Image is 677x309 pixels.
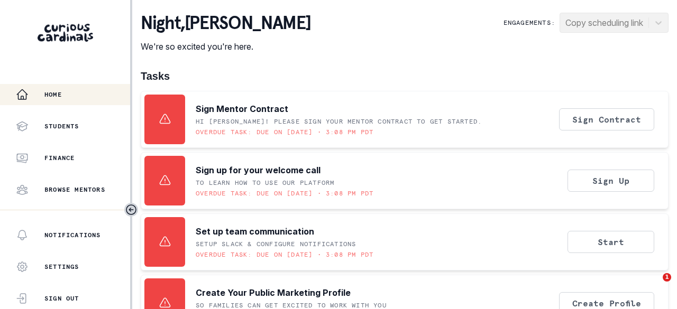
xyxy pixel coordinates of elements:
[568,231,654,253] button: Start
[141,13,310,34] p: night , [PERSON_NAME]
[141,70,669,82] h1: Tasks
[141,40,310,53] p: We're so excited you're here.
[196,128,373,136] p: Overdue task: Due on [DATE] • 3:08 PM PDT
[196,117,482,126] p: Hi [PERSON_NAME]! Please sign your mentor contract to get started.
[663,273,671,282] span: 1
[44,154,75,162] p: Finance
[38,24,93,42] img: Curious Cardinals Logo
[196,164,321,176] p: Sign up for your welcome call
[196,102,288,115] p: Sign Mentor Contract
[196,286,351,299] p: Create Your Public Marketing Profile
[568,170,654,192] button: Sign Up
[124,203,138,217] button: Toggle sidebar
[44,231,101,239] p: Notifications
[641,273,666,298] iframe: Intercom live chat
[196,179,334,187] p: To learn how to use our platform
[196,250,373,259] p: Overdue task: Due on [DATE] • 3:08 PM PDT
[196,189,373,198] p: Overdue task: Due on [DATE] • 3:08 PM PDT
[504,18,555,27] p: Engagements:
[44,185,105,194] p: Browse Mentors
[44,90,62,99] p: Home
[559,108,654,130] button: Sign Contract
[196,225,314,238] p: Set up team communication
[44,294,79,303] p: Sign Out
[44,263,79,271] p: Settings
[196,240,356,248] p: Setup Slack & Configure Notifications
[44,122,79,130] p: Students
